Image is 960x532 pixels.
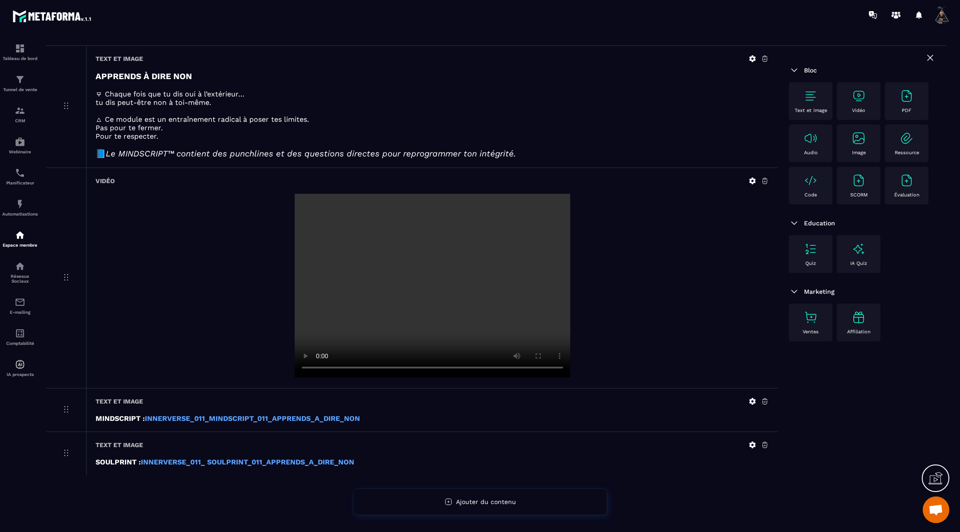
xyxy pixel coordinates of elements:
img: arrow-down [789,218,800,228]
p: Réseaux Sociaux [2,274,38,284]
p: Text et image [795,108,827,113]
a: accountantaccountantComptabilité [2,321,38,352]
strong: APPRENDS À DIRE NON [96,72,192,81]
span: Bloc [804,67,817,74]
img: arrow-down [789,65,800,76]
p: Planificateur [2,180,38,185]
p: Affiliation [847,329,871,335]
img: formation [15,105,25,116]
p: Audio [804,150,818,156]
p: CRM [2,118,38,123]
strong: SOULPRINT : [96,458,141,466]
img: accountant [15,328,25,339]
a: social-networksocial-networkRéseaux Sociaux [2,254,38,290]
img: formation [15,74,25,85]
a: schedulerschedulerPlanificateur [2,161,38,192]
img: text-image no-wra [852,131,866,145]
a: formationformationTunnel de vente [2,68,38,99]
img: text-image no-wra [804,310,818,324]
p: 🜃 Chaque fois que tu dis oui à l’extérieur… [96,90,769,98]
p: Tableau de bord [2,56,38,61]
img: text-image no-wra [900,89,914,103]
img: text-image no-wra [804,242,818,256]
a: INNERVERSE_011_ SOULPRINT_011_APPRENDS_A_DIRE_NON [141,458,354,466]
p: Code [804,192,817,198]
a: automationsautomationsWebinaire [2,130,38,161]
img: automations [15,136,25,147]
a: automationsautomationsEspace membre [2,223,38,254]
img: scheduler [15,168,25,178]
img: automations [15,199,25,209]
img: automations [15,359,25,370]
h6: Text et image [96,398,143,405]
p: Comptabilité [2,341,38,346]
span: Marketing [804,288,835,295]
img: text-image no-wra [804,131,818,145]
h6: Text et image [96,441,143,448]
p: tu dis peut-être non à toi-même. [96,98,769,107]
p: IA Quiz [850,260,867,266]
img: text-image no-wra [900,131,914,145]
p: PDF [902,108,912,113]
p: IA prospects [2,372,38,377]
p: Image [852,150,866,156]
p: Pas pour te fermer. [96,124,769,132]
span: Ajouter du contenu [456,498,516,505]
p: Quiz [805,260,816,266]
img: arrow-down [789,286,800,297]
p: Webinaire [2,149,38,154]
img: logo [12,8,92,24]
a: formationformationTableau de bord [2,36,38,68]
img: formation [15,43,25,54]
img: text-image no-wra [804,173,818,188]
p: Espace membre [2,243,38,248]
img: text-image no-wra [804,89,818,103]
a: Ouvrir le chat [923,496,949,523]
p: 🜂 Ce module est un entraînement radical à poser tes limites. [96,115,769,124]
p: Évaluation [894,192,920,198]
p: Ventes [803,329,819,335]
a: formationformationCRM [2,99,38,130]
img: email [15,297,25,308]
a: automationsautomationsAutomatisations [2,192,38,223]
p: Tunnel de vente [2,87,38,92]
p: Pour te respecter. [96,132,769,140]
h6: Vidéo [96,177,115,184]
img: text-image no-wra [852,173,866,188]
p: Automatisations [2,212,38,216]
p: SCORM [850,192,868,198]
span: Education [804,220,835,227]
strong: MINDSCRIPT : [96,414,145,423]
a: emailemailE-mailing [2,290,38,321]
p: Ressource [895,150,919,156]
p: E-mailing [2,310,38,315]
a: INNERVERSE_011_MINDSCRIPT_011_APPRENDS_A_DIRE_NON [145,414,360,423]
img: text-image no-wra [900,173,914,188]
img: text-image [852,310,866,324]
p: Vidéo [852,108,865,113]
em: Le MINDSCRIPT™ contient des punchlines et des questions directes pour reprogrammer ton intégrité. [106,149,516,159]
img: automations [15,230,25,240]
img: social-network [15,261,25,272]
img: text-image [852,242,866,256]
img: text-image no-wra [852,89,866,103]
h3: 📘 [96,149,769,159]
h6: Text et image [96,55,143,62]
